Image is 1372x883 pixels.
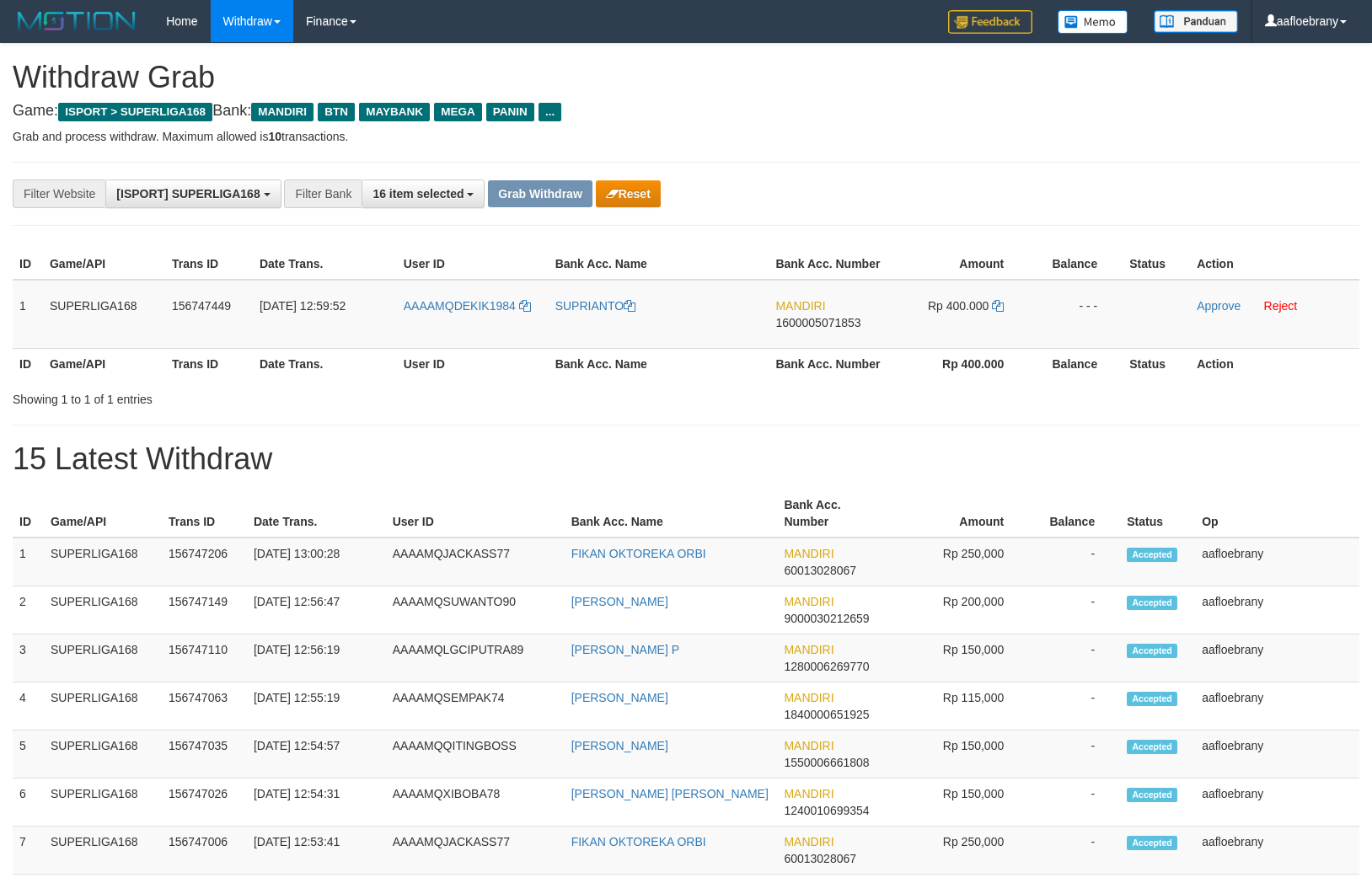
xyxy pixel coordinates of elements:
[1195,730,1359,779] td: aafloebrany
[44,634,162,682] td: SUPERLIGA168
[386,490,565,538] th: User ID
[386,779,565,827] td: AAAAMQXIBOBA78
[359,103,430,121] span: MAYBANK
[372,187,464,201] span: 16 item selected
[784,660,869,673] span: Copy 1280006269770 to clipboard
[892,730,1029,779] td: Rp 150,000
[888,348,1029,379] th: Rp 400.000
[162,634,247,682] td: 156747110
[318,103,355,121] span: BTN
[992,299,1004,313] a: Copy 400000 to clipboard
[260,299,346,313] span: [DATE] 12:59:52
[172,299,231,313] span: 156747449
[1154,10,1238,33] img: panduan.png
[1195,634,1359,682] td: aafloebrany
[1127,596,1177,610] span: Accepted
[116,187,260,201] span: [ISPORT] SUPERLIGA168
[386,827,565,875] td: AAAAMQJACKASS77
[13,490,44,538] th: ID
[13,827,44,875] td: 7
[892,827,1029,875] td: Rp 250,000
[596,180,661,207] button: Reset
[13,61,1359,94] h1: Withdraw Grab
[488,180,592,207] button: Grab Withdraw
[1058,10,1128,34] img: Button%20Memo.svg
[251,103,314,121] span: MANDIRI
[571,787,769,800] a: [PERSON_NAME] [PERSON_NAME]
[565,490,778,538] th: Bank Acc. Name
[44,586,162,634] td: SUPERLIGA168
[784,787,833,800] span: MANDIRI
[162,730,247,779] td: 156747035
[1264,299,1298,313] a: Reject
[247,730,386,779] td: [DATE] 12:54:57
[784,835,833,848] span: MANDIRI
[105,179,281,208] button: [ISPORT] SUPERLIGA168
[769,348,888,379] th: Bank Acc. Number
[1029,682,1120,730] td: -
[1120,490,1195,538] th: Status
[1127,644,1177,658] span: Accepted
[253,348,397,379] th: Date Trans.
[1029,730,1120,779] td: -
[948,10,1032,34] img: Feedback.jpg
[13,128,1359,145] p: Grab and process withdraw. Maximum allowed is transactions.
[784,595,833,608] span: MANDIRI
[43,348,165,379] th: Game/API
[1190,348,1359,379] th: Action
[1195,586,1359,634] td: aafloebrany
[549,348,769,379] th: Bank Acc. Name
[1029,249,1123,280] th: Balance
[386,730,565,779] td: AAAAMQQITINGBOSS
[13,249,43,280] th: ID
[1127,548,1177,562] span: Accepted
[362,179,485,208] button: 16 item selected
[247,490,386,538] th: Date Trans.
[571,547,706,560] a: FIKAN OKTOREKA ORBI
[13,384,559,408] div: Showing 1 to 1 of 1 entries
[555,299,635,313] a: SUPRIANTO
[165,249,253,280] th: Trans ID
[13,280,43,349] td: 1
[1127,788,1177,802] span: Accepted
[1123,249,1190,280] th: Status
[892,634,1029,682] td: Rp 150,000
[162,682,247,730] td: 156747063
[13,682,44,730] td: 4
[1029,586,1120,634] td: -
[928,299,989,313] span: Rp 400.000
[769,249,888,280] th: Bank Acc. Number
[784,739,833,752] span: MANDIRI
[892,682,1029,730] td: Rp 115,000
[247,586,386,634] td: [DATE] 12:56:47
[397,249,549,280] th: User ID
[13,442,1359,476] h1: 15 Latest Withdraw
[44,538,162,586] td: SUPERLIGA168
[162,779,247,827] td: 156747026
[775,299,825,313] span: MANDIRI
[165,348,253,379] th: Trans ID
[404,299,516,313] span: AAAAMQDEKIK1984
[13,179,105,208] div: Filter Website
[386,634,565,682] td: AAAAMQLGCIPUTRA89
[775,316,860,329] span: Copy 1600005071853 to clipboard
[268,130,281,143] strong: 10
[571,739,668,752] a: [PERSON_NAME]
[1197,299,1241,313] a: Approve
[58,103,212,121] span: ISPORT > SUPERLIGA168
[13,103,1359,120] h4: Game: Bank:
[571,835,706,848] a: FIKAN OKTOREKA ORBI
[892,779,1029,827] td: Rp 150,000
[549,249,769,280] th: Bank Acc. Name
[247,538,386,586] td: [DATE] 13:00:28
[13,779,44,827] td: 6
[162,538,247,586] td: 156747206
[44,682,162,730] td: SUPERLIGA168
[13,538,44,586] td: 1
[777,490,892,538] th: Bank Acc. Number
[888,249,1029,280] th: Amount
[1195,682,1359,730] td: aafloebrany
[397,348,549,379] th: User ID
[1029,634,1120,682] td: -
[486,103,534,121] span: PANIN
